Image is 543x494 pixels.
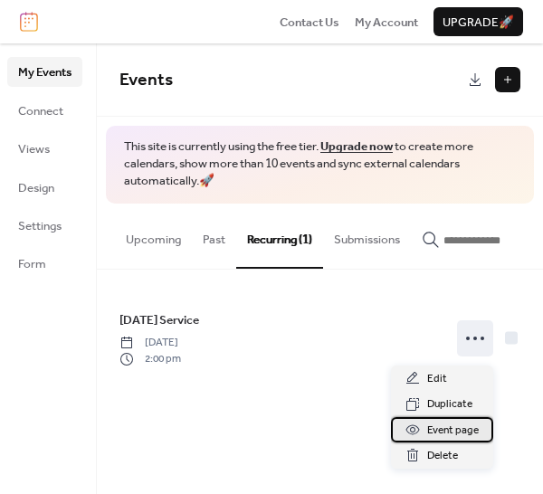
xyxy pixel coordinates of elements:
[7,134,82,163] a: Views
[18,255,46,273] span: Form
[355,13,418,31] a: My Account
[119,311,199,329] span: [DATE] Service
[18,217,62,235] span: Settings
[18,102,63,120] span: Connect
[18,63,71,81] span: My Events
[433,7,523,36] button: Upgrade🚀
[236,204,323,269] button: Recurring (1)
[119,335,181,351] span: [DATE]
[427,395,472,413] span: Duplicate
[119,351,181,367] span: 2:00 pm
[427,370,447,388] span: Edit
[443,14,514,32] span: Upgrade 🚀
[20,12,38,32] img: logo
[427,422,479,440] span: Event page
[323,204,411,267] button: Submissions
[320,135,393,158] a: Upgrade now
[427,447,458,465] span: Delete
[119,63,173,97] span: Events
[355,14,418,32] span: My Account
[7,96,82,125] a: Connect
[280,14,339,32] span: Contact Us
[7,211,82,240] a: Settings
[7,173,82,202] a: Design
[18,179,54,197] span: Design
[7,57,82,86] a: My Events
[280,13,339,31] a: Contact Us
[7,249,82,278] a: Form
[115,204,192,267] button: Upcoming
[18,140,50,158] span: Views
[192,204,236,267] button: Past
[119,310,199,330] a: [DATE] Service
[124,138,516,190] span: This site is currently using the free tier. to create more calendars, show more than 10 events an...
